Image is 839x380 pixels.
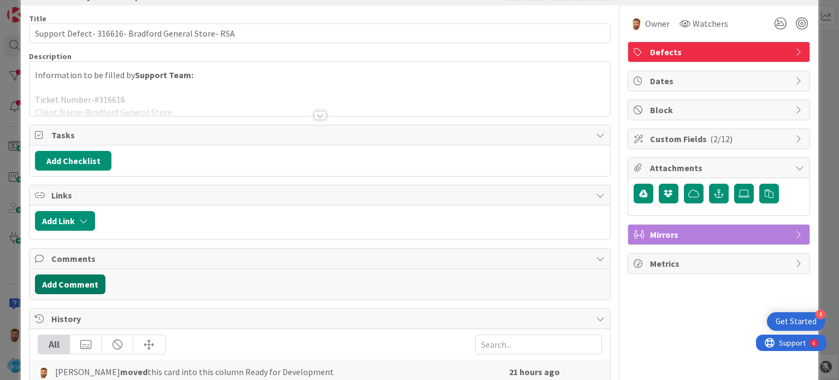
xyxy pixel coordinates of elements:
[51,312,590,325] span: History
[475,335,602,354] input: Search...
[120,366,147,377] b: moved
[650,257,790,270] span: Metrics
[38,335,70,354] div: All
[650,74,790,87] span: Dates
[650,161,790,174] span: Attachments
[38,366,50,378] img: AS
[650,132,790,145] span: Custom Fields
[630,17,643,30] img: AS
[51,252,590,265] span: Comments
[35,151,111,171] button: Add Checklist
[650,45,790,59] span: Defects
[650,228,790,241] span: Mirrors
[51,128,590,142] span: Tasks
[650,103,790,116] span: Block
[710,133,732,144] span: ( 2/12 )
[29,51,72,61] span: Description
[29,14,46,24] label: Title
[693,17,728,30] span: Watchers
[645,17,670,30] span: Owner
[767,312,825,331] div: Open Get Started checklist, remaining modules: 4
[509,366,560,377] b: 21 hours ago
[35,69,604,81] p: Information to be filled by
[29,24,610,43] input: type card name here...
[135,69,193,80] strong: Support Team:
[35,274,105,294] button: Add Comment
[776,316,817,327] div: Get Started
[57,4,60,13] div: 6
[35,211,95,231] button: Add Link
[23,2,50,15] span: Support
[51,189,590,202] span: Links
[816,309,825,319] div: 4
